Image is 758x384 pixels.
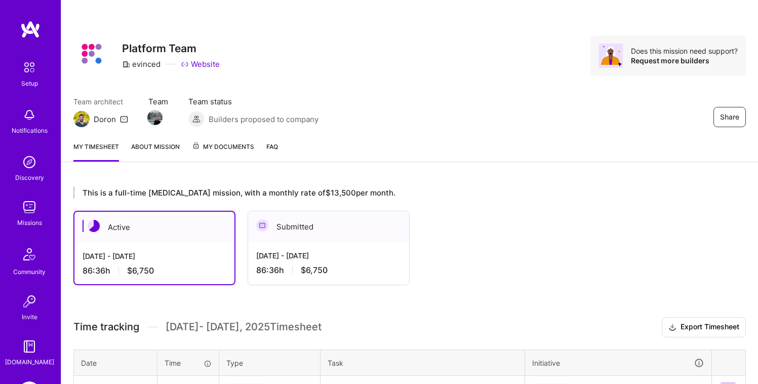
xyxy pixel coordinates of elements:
div: Community [13,266,46,277]
img: teamwork [19,197,39,217]
div: Setup [21,78,38,89]
th: Type [219,350,321,376]
span: Time tracking [73,321,139,333]
span: Team architect [73,96,128,107]
div: [DOMAIN_NAME] [5,357,54,367]
div: Discovery [15,172,44,183]
div: Initiative [532,357,704,369]
span: Team [148,96,168,107]
div: 86:36 h [256,265,401,276]
div: [DATE] - [DATE] [256,250,401,261]
img: guide book [19,336,39,357]
div: Missions [17,217,42,228]
a: My timesheet [73,141,119,162]
span: My Documents [192,141,254,152]
span: $6,750 [127,265,154,276]
img: Submitted [256,219,268,232]
a: About Mission [131,141,180,162]
div: Request more builders [631,56,738,65]
div: Does this mission need support? [631,46,738,56]
img: logo [20,20,41,39]
span: $6,750 [301,265,328,276]
button: Export Timesheet [662,317,746,337]
img: Active [88,220,100,232]
a: My Documents [192,141,254,162]
a: FAQ [266,141,278,162]
img: Builders proposed to company [188,111,205,127]
div: Doron [94,114,116,125]
h3: Platform Team [122,42,220,55]
img: Avatar [599,44,623,68]
div: Notifications [12,125,48,136]
div: evinced [122,59,161,69]
i: icon Download [668,322,676,333]
i: icon Mail [120,115,128,123]
button: Share [713,107,746,127]
div: 86:36 h [83,265,226,276]
img: Community [17,242,42,266]
img: setup [19,57,40,78]
a: Team Member Avatar [148,109,162,126]
i: icon CompanyGray [122,60,130,68]
span: Share [720,112,739,122]
img: bell [19,105,39,125]
a: Website [181,59,220,69]
div: Time [165,358,212,368]
span: [DATE] - [DATE] , 2025 Timesheet [166,321,322,333]
th: Date [74,350,157,376]
span: Team status [188,96,318,107]
span: Builders proposed to company [209,114,318,125]
div: This is a full-time [MEDICAL_DATA] mission, with a monthly rate of $13,500 per month. [73,186,717,199]
div: Submitted [248,211,409,242]
div: Active [74,212,234,243]
th: Task [321,350,525,376]
img: discovery [19,152,39,172]
div: Invite [22,312,37,322]
img: Invite [19,291,39,312]
img: Company Logo [73,35,110,72]
img: Team Member Avatar [147,110,163,125]
img: Team Architect [73,111,90,127]
div: [DATE] - [DATE] [83,251,226,261]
